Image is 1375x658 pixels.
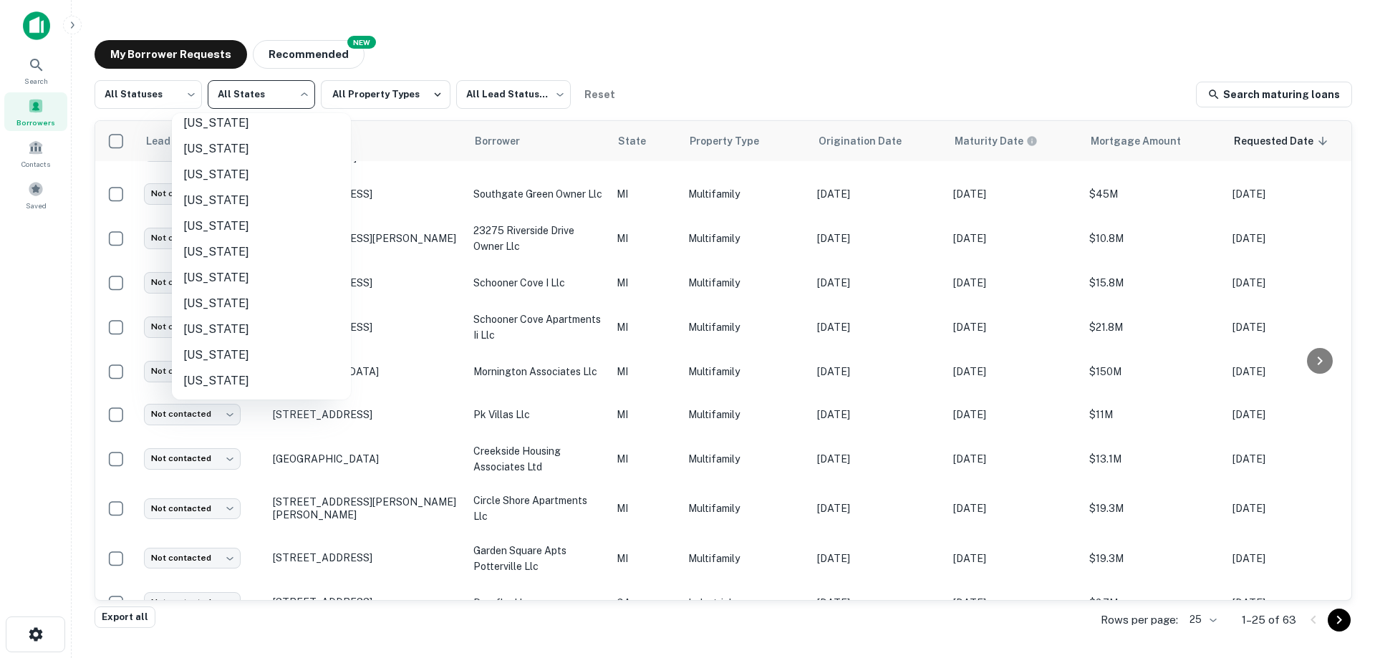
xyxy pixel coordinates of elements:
[172,316,351,342] li: [US_STATE]
[172,136,351,162] li: [US_STATE]
[172,213,351,239] li: [US_STATE]
[172,188,351,213] li: [US_STATE]
[172,110,351,136] li: [US_STATE]
[172,162,351,188] li: [US_STATE]
[172,342,351,368] li: [US_STATE]
[172,265,351,291] li: [US_STATE]
[172,239,351,265] li: [US_STATE]
[172,368,351,394] li: [US_STATE]
[1303,543,1375,612] iframe: Chat Widget
[172,291,351,316] li: [US_STATE]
